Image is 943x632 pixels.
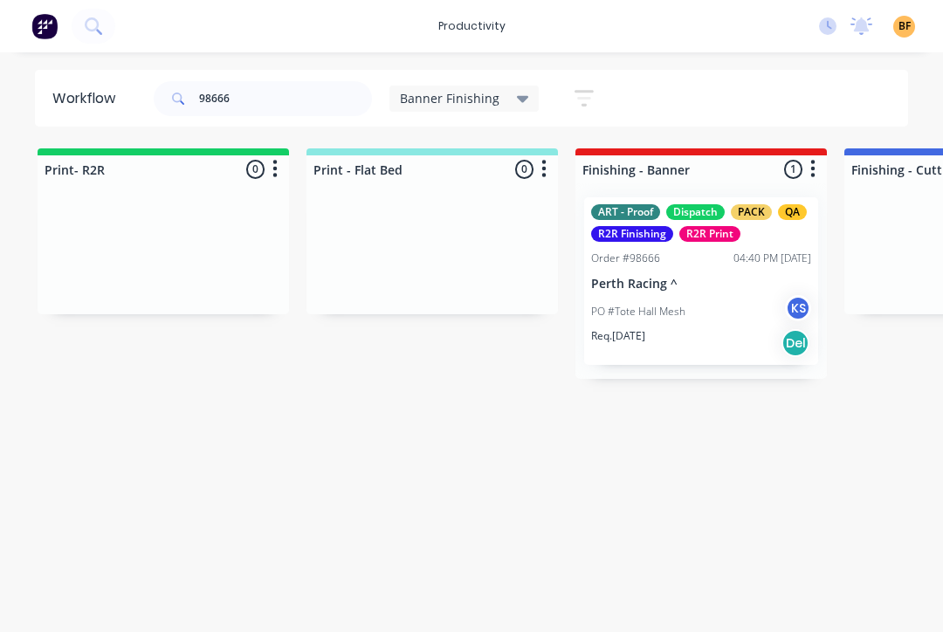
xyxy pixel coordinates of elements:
[199,81,372,116] input: Search for orders...
[52,88,124,109] div: Workflow
[781,329,809,357] div: Del
[591,328,645,344] p: Req. [DATE]
[430,13,514,39] div: productivity
[785,295,811,321] div: KS
[591,251,660,266] div: Order #98666
[733,251,811,266] div: 04:40 PM [DATE]
[666,204,725,220] div: Dispatch
[778,204,807,220] div: QA
[400,89,499,107] span: Banner Finishing
[731,204,772,220] div: PACK
[591,226,673,242] div: R2R Finishing
[679,226,740,242] div: R2R Print
[31,13,58,39] img: Factory
[898,18,911,34] span: BF
[584,197,818,365] div: ART - ProofDispatchPACKQAR2R FinishingR2R PrintOrder #9866604:40 PM [DATE]Perth Racing ^PO #Tote ...
[591,204,660,220] div: ART - Proof
[591,304,685,319] p: PO #Tote Hall Mesh
[591,277,811,292] p: Perth Racing ^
